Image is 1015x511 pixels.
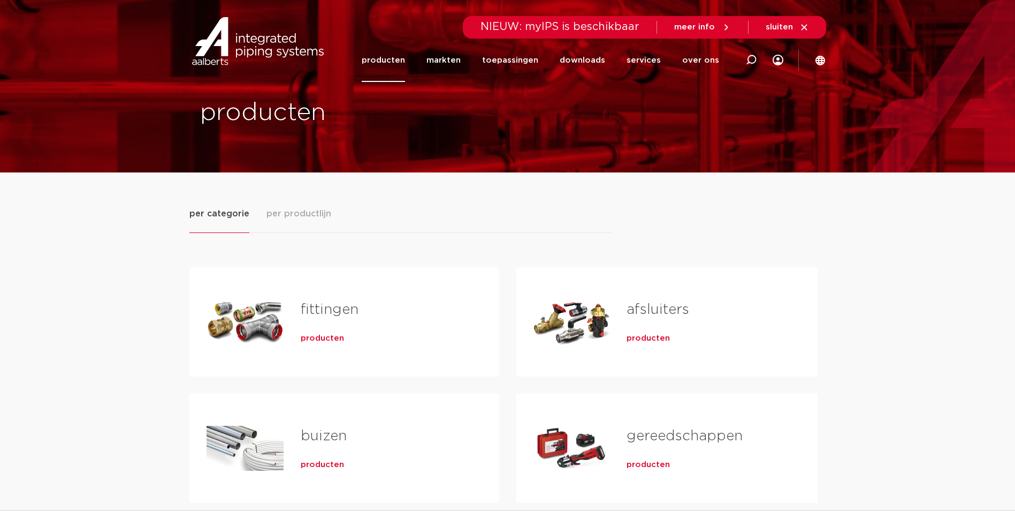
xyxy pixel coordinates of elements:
span: NIEUW: myIPS is beschikbaar [480,21,639,32]
a: fittingen [301,303,358,317]
h1: producten [200,96,502,130]
span: per categorie [189,207,249,220]
a: producten [362,39,405,82]
a: gereedschappen [627,429,743,443]
a: producten [301,460,344,470]
a: producten [627,333,670,344]
a: afsluiters [627,303,689,317]
a: markten [426,39,461,82]
div: my IPS [773,39,783,82]
span: meer info [674,23,715,31]
a: over ons [682,39,719,82]
a: meer info [674,22,731,32]
span: sluiten [766,23,793,31]
a: toepassingen [482,39,538,82]
nav: Menu [362,39,719,82]
a: buizen [301,429,347,443]
a: downloads [560,39,605,82]
a: sluiten [766,22,809,32]
a: services [627,39,661,82]
a: producten [301,333,344,344]
a: producten [627,460,670,470]
span: per productlijn [266,207,331,220]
